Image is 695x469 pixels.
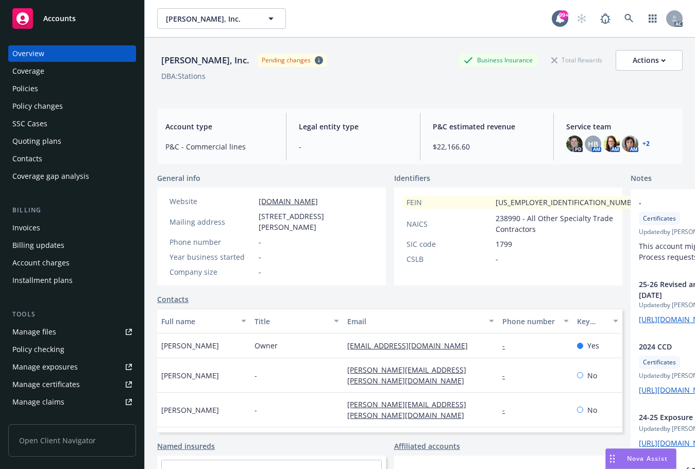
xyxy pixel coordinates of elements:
button: Phone number [498,309,572,333]
div: Manage exposures [12,359,78,375]
span: 238990 - All Other Specialty Trade Contractors [496,213,643,234]
span: HB [588,139,598,149]
a: +2 [642,141,650,147]
span: P&C estimated revenue [433,121,541,132]
span: - [255,405,257,415]
div: Tools [8,309,136,320]
span: Nova Assist [627,454,668,463]
div: Business Insurance [459,54,538,66]
div: Phone number [169,237,255,247]
div: DBA: Stations [161,71,206,81]
div: Manage files [12,324,56,340]
span: - [255,370,257,381]
div: Quoting plans [12,133,61,149]
a: - [502,405,513,415]
div: Policy changes [12,98,63,114]
button: Key contact [573,309,622,333]
a: Switch app [642,8,663,29]
div: Phone number [502,316,557,327]
a: [DOMAIN_NAME] [259,196,318,206]
div: Drag to move [606,449,619,468]
img: photo [622,136,638,152]
span: $22,166.60 [433,141,541,152]
button: Title [250,309,344,333]
a: Contacts [8,150,136,167]
div: Website [169,196,255,207]
div: Title [255,316,328,327]
img: photo [603,136,620,152]
span: - [259,252,261,262]
a: Manage claims [8,394,136,410]
div: Manage BORs [12,411,61,428]
a: Overview [8,45,136,62]
a: Start snowing [571,8,592,29]
span: 1799 [496,239,512,249]
div: Policies [12,80,38,97]
div: Billing [8,205,136,215]
a: Installment plans [8,272,136,289]
span: General info [157,173,200,183]
span: - [299,141,407,152]
span: - [259,237,261,247]
a: Billing updates [8,237,136,254]
a: Quoting plans [8,133,136,149]
div: Account charges [12,255,70,271]
a: Policy checking [8,341,136,358]
span: [PERSON_NAME] [161,340,219,351]
div: Installment plans [12,272,73,289]
span: [PERSON_NAME], Inc. [166,13,255,24]
span: - [496,254,498,264]
a: SSC Cases [8,115,136,132]
button: Email [343,309,498,333]
a: Manage certificates [8,376,136,393]
div: FEIN [406,197,491,208]
button: Full name [157,309,250,333]
span: Identifiers [394,173,430,183]
div: Invoices [12,220,40,236]
div: Overview [12,45,44,62]
a: Manage exposures [8,359,136,375]
div: SSC Cases [12,115,47,132]
div: Total Rewards [546,54,607,66]
a: Accounts [8,4,136,33]
span: Service team [566,121,674,132]
div: Manage claims [12,394,64,410]
a: Coverage [8,63,136,79]
div: Pending changes [262,56,311,64]
img: photo [566,136,583,152]
a: Policy changes [8,98,136,114]
div: Actions [633,51,666,70]
a: - [502,341,513,350]
a: [PERSON_NAME][EMAIL_ADDRESS][PERSON_NAME][DOMAIN_NAME] [347,365,472,386]
span: No [587,370,597,381]
span: [STREET_ADDRESS][PERSON_NAME] [259,211,374,232]
a: Report a Bug [595,8,616,29]
a: Named insureds [157,441,215,451]
span: Yes [587,340,599,351]
div: CSLB [406,254,491,264]
a: [PERSON_NAME][EMAIL_ADDRESS][PERSON_NAME][DOMAIN_NAME] [347,399,472,420]
div: NAICS [406,219,491,229]
span: No [587,405,597,415]
a: Manage BORs [8,411,136,428]
button: Actions [616,50,683,71]
div: Contacts [12,150,42,167]
div: Full name [161,316,235,327]
span: Pending changes [258,54,327,66]
div: Email [347,316,483,327]
a: Search [619,8,639,29]
div: Mailing address [169,216,255,227]
span: Certificates [643,214,676,223]
span: - [259,266,261,277]
button: [PERSON_NAME], Inc. [157,8,286,29]
span: Certificates [643,358,676,367]
div: [PERSON_NAME], Inc. [157,54,253,67]
span: Accounts [43,14,76,23]
span: Owner [255,340,278,351]
div: Coverage gap analysis [12,168,89,185]
div: 99+ [559,10,568,20]
div: Policy checking [12,341,64,358]
div: SIC code [406,239,491,249]
div: Manage certificates [12,376,80,393]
